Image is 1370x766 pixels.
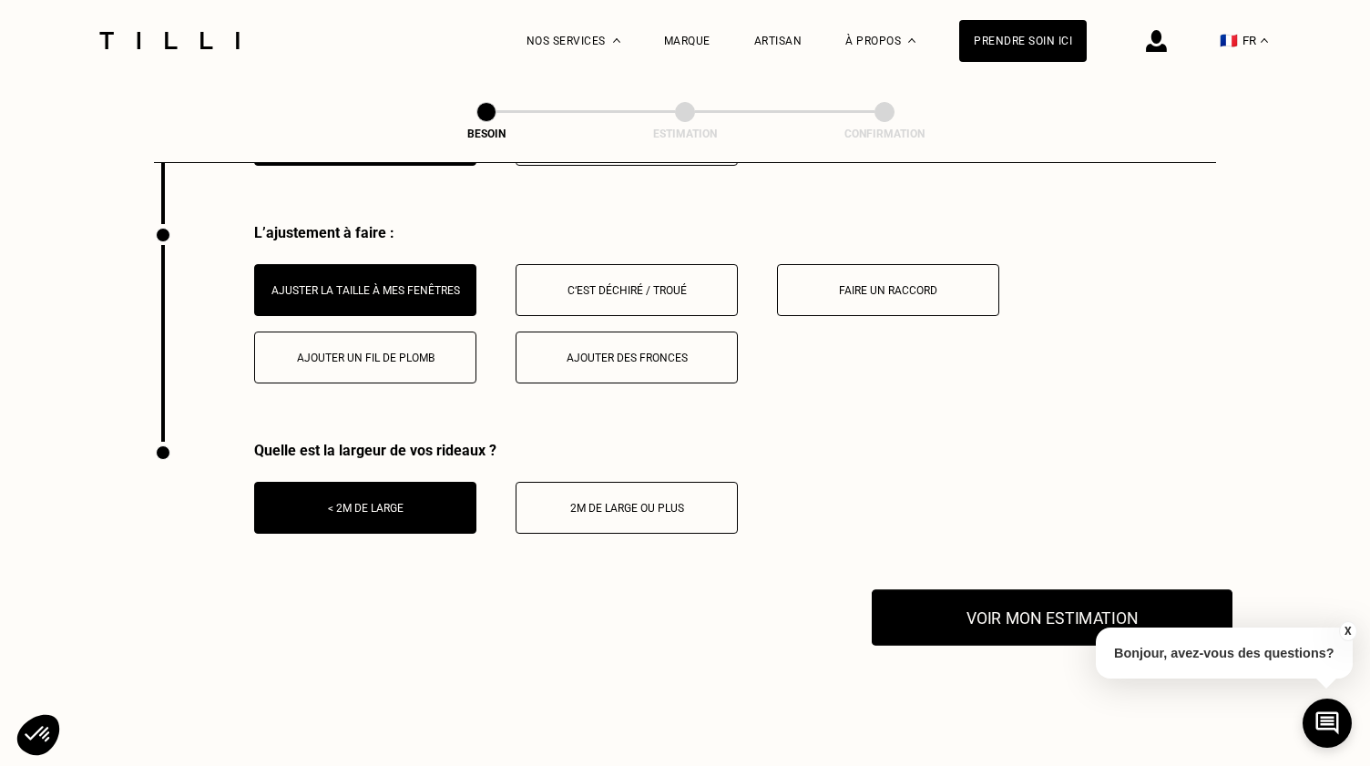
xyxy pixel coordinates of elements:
[526,352,728,364] div: Ajouter des fronces
[264,284,466,297] div: Ajuster la taille à mes fenêtres
[1096,628,1353,679] p: Bonjour, avez-vous des questions?
[908,38,915,43] img: Menu déroulant à propos
[254,442,738,459] div: Quelle est la largeur de vos rideaux ?
[872,589,1232,646] button: Voir mon estimation
[1261,38,1268,43] img: menu déroulant
[526,284,728,297] div: C‘est déchiré / troué
[264,352,466,364] div: Ajouter un fil de plomb
[93,32,246,49] img: Logo du service de couturière Tilli
[594,128,776,140] div: Estimation
[613,38,620,43] img: Menu déroulant
[516,332,738,383] button: Ajouter des fronces
[254,332,476,383] button: Ajouter un fil de plomb
[516,482,738,534] button: 2m de large ou plus
[754,35,803,47] a: Artisan
[777,264,999,316] button: Faire un raccord
[959,20,1087,62] a: Prendre soin ici
[1338,621,1356,641] button: X
[264,502,466,515] div: < 2m de large
[1220,32,1238,49] span: 🇫🇷
[664,35,711,47] a: Marque
[787,284,989,297] div: Faire un raccord
[254,224,1216,241] div: L’ajustement à faire :
[254,482,476,534] button: < 2m de large
[254,264,476,316] button: Ajuster la taille à mes fenêtres
[793,128,976,140] div: Confirmation
[526,502,728,515] div: 2m de large ou plus
[516,264,738,316] button: C‘est déchiré / troué
[395,128,578,140] div: Besoin
[1146,30,1167,52] img: icône connexion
